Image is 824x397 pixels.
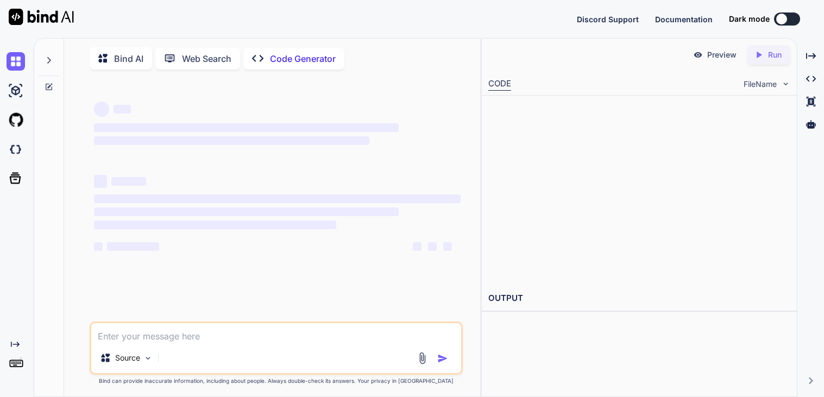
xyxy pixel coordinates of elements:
[115,352,140,363] p: Source
[111,177,146,186] span: ‌
[655,14,713,25] button: Documentation
[7,81,25,100] img: ai-studio
[416,352,429,364] img: attachment
[437,353,448,364] img: icon
[90,377,463,385] p: Bind can provide inaccurate information, including about people. Always double-check its answers....
[7,111,25,129] img: githubLight
[655,15,713,24] span: Documentation
[577,15,639,24] span: Discord Support
[768,49,782,60] p: Run
[94,220,336,229] span: ‌
[693,50,703,60] img: preview
[707,49,737,60] p: Preview
[781,79,790,89] img: chevron down
[94,207,398,216] span: ‌
[143,354,153,363] img: Pick Models
[577,14,639,25] button: Discord Support
[94,194,461,203] span: ‌
[107,242,159,251] span: ‌
[94,242,103,251] span: ‌
[729,14,770,24] span: Dark mode
[114,105,131,114] span: ‌
[182,52,231,65] p: Web Search
[744,79,777,90] span: FileName
[413,242,422,251] span: ‌
[482,286,797,311] h2: OUTPUT
[270,52,336,65] p: Code Generator
[114,52,143,65] p: Bind AI
[94,175,107,188] span: ‌
[7,52,25,71] img: chat
[428,242,437,251] span: ‌
[443,242,452,251] span: ‌
[488,78,511,91] div: CODE
[7,140,25,159] img: darkCloudIdeIcon
[94,102,109,117] span: ‌
[94,123,398,132] span: ‌
[94,136,369,145] span: ‌
[9,9,74,25] img: Bind AI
